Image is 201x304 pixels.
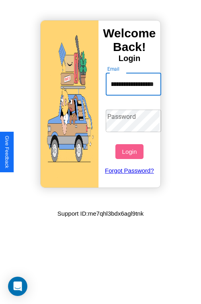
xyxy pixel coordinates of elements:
h4: Login [98,54,160,63]
img: gif [41,20,98,188]
h3: Welcome Back! [98,27,160,54]
p: Support ID: me7qhl3bdx6agl9tnk [57,208,144,219]
div: Open Intercom Messenger [8,277,27,296]
a: Forgot Password? [102,159,158,182]
div: Give Feedback [4,136,10,168]
button: Login [115,144,143,159]
label: Email [107,65,120,72]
